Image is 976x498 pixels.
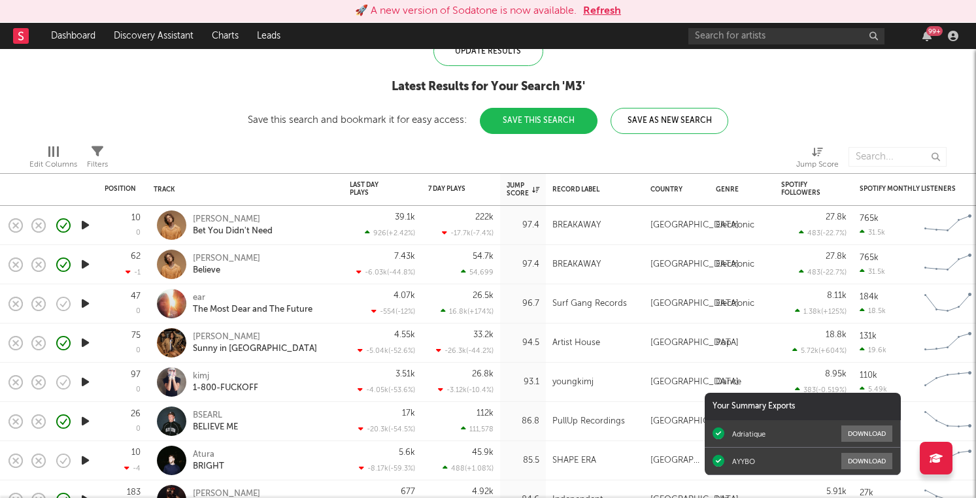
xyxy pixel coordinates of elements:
div: Filters [87,141,108,178]
div: 54.7k [473,252,494,261]
a: Leads [248,23,290,49]
div: 112k [477,409,494,418]
div: Dance [716,374,741,390]
div: 488 ( +1.08 % ) [443,464,494,473]
div: 111,578 [461,425,494,433]
a: [PERSON_NAME]Believe [193,253,260,276]
div: Electronic [716,257,754,273]
div: 183 [127,488,141,497]
div: 62 [131,252,141,261]
div: [GEOGRAPHIC_DATA] [650,335,739,351]
a: BSEARLBELIEVE ME [193,410,238,433]
div: -17.7k ( -7.4 % ) [442,229,494,237]
div: 3.51k [395,370,415,378]
a: AturaBRIGHT [193,449,224,473]
div: 383 ( -0.519 % ) [795,386,847,394]
div: -3.12k ( -10.4 % ) [438,386,494,394]
a: [PERSON_NAME]Sunny in [GEOGRAPHIC_DATA] [193,331,317,355]
div: -20.3k ( -54.5 % ) [358,425,415,433]
div: Edit Columns [29,141,77,178]
div: 75 [131,331,141,340]
div: 0 [136,229,141,237]
div: -1 [126,268,141,276]
div: -5.04k ( -52.6 % ) [358,346,415,355]
div: 110k [860,371,877,380]
div: Pop [716,335,732,351]
div: [GEOGRAPHIC_DATA] [650,257,739,273]
div: 97 [131,371,141,379]
div: 1-800-FUCKOFF [193,382,258,394]
div: Sunny in [GEOGRAPHIC_DATA] [193,343,317,355]
div: -26.3k ( -44.2 % ) [436,346,494,355]
div: 27.8k [826,252,847,261]
div: 33.2k [473,331,494,339]
div: 97.4 [507,257,539,273]
div: Electronic [716,218,754,233]
div: 86.8 [507,414,539,429]
div: kimj [193,371,258,382]
div: 0 [136,386,141,393]
div: 99 + [926,26,943,36]
div: Adriatique [732,429,766,439]
a: Discovery Assistant [105,23,203,49]
div: 94.5 [507,335,539,351]
div: BSEARL [193,410,238,422]
div: -554 ( -12 % ) [371,307,415,316]
div: 47 [131,292,141,301]
div: PullUp Recordings [552,414,625,429]
div: 483 ( -22.7 % ) [799,268,847,276]
div: -4.05k ( -53.6 % ) [358,386,415,394]
div: 483 ( -22.7 % ) [799,229,847,237]
div: 765k [860,254,879,262]
button: Save As New Search [611,108,728,134]
div: 4.92k [472,488,494,496]
div: 18.5k [860,307,886,315]
div: 31.5k [860,267,885,276]
div: Bet You Didn't Need [193,225,273,237]
div: 19.6k [860,346,886,354]
div: -8.17k ( -59.3 % ) [359,464,415,473]
div: 97.4 [507,218,539,233]
div: 5.91k [826,488,847,496]
div: 765k [860,214,879,223]
div: -4 [124,464,141,473]
div: Jump Score [507,182,539,197]
div: Country [650,186,696,193]
div: Artist House [552,335,600,351]
div: SHAPE ERA [552,453,596,469]
div: 54,699 [461,268,494,276]
div: 8.95k [825,370,847,378]
button: Refresh [583,3,621,19]
div: Record Label [552,186,631,193]
div: [GEOGRAPHIC_DATA] [650,414,739,429]
div: -6.03k ( -44.8 % ) [356,268,415,276]
div: Position [105,185,136,193]
div: 926 ( +2.42 % ) [365,229,415,237]
div: [GEOGRAPHIC_DATA] [650,453,703,469]
button: Download [841,453,892,469]
div: [GEOGRAPHIC_DATA] [650,296,739,312]
a: Charts [203,23,248,49]
div: 26.8k [472,370,494,378]
div: [GEOGRAPHIC_DATA] [650,374,739,390]
div: 131k [860,332,877,340]
div: BELIEVE ME [193,422,238,433]
div: [PERSON_NAME] [193,253,260,265]
div: Jump Score [796,141,839,178]
div: 10 [131,214,141,222]
input: Search for artists [688,28,884,44]
div: 4.07k [394,291,415,300]
div: 0 [136,347,141,354]
div: 27.8k [826,213,847,222]
div: Edit Columns [29,157,77,173]
a: kimj1-800-FUCKOFF [193,371,258,394]
div: Believe [193,265,260,276]
div: 5.6k [399,448,415,457]
a: [PERSON_NAME]Bet You Didn't Need [193,214,273,237]
div: Track [154,186,330,193]
input: Search... [849,147,947,167]
div: 5.72k ( +604 % ) [792,346,847,355]
div: Latest Results for Your Search ' M3 ' [248,79,728,95]
div: AYYBO [732,457,755,466]
div: 27k [860,489,873,497]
